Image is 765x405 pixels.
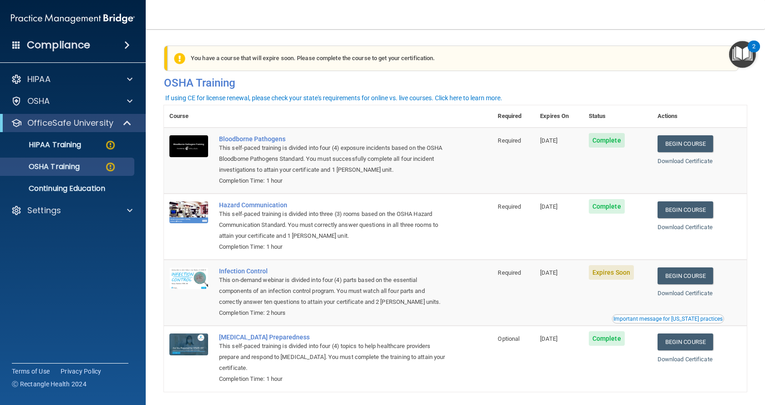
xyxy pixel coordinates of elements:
[613,316,723,322] div: Important message for [US_STATE] practices
[498,203,521,210] span: Required
[6,184,130,193] p: Continuing Education
[498,137,521,144] span: Required
[658,158,713,164] a: Download Certificate
[498,335,520,342] span: Optional
[658,201,713,218] a: Begin Course
[540,335,557,342] span: [DATE]
[61,367,102,376] a: Privacy Policy
[658,267,713,284] a: Begin Course
[168,46,739,71] div: You have a course that will expire soon. Please complete the course to get your certification.
[12,367,50,376] a: Terms of Use
[658,333,713,350] a: Begin Course
[164,105,214,128] th: Course
[164,93,504,103] button: If using CE for license renewal, please check your state's requirements for online vs. live cours...
[652,105,747,128] th: Actions
[11,74,133,85] a: HIPAA
[658,135,713,152] a: Begin Course
[219,241,447,252] div: Completion Time: 1 hour
[535,105,583,128] th: Expires On
[219,143,447,175] div: This self-paced training is divided into four (4) exposure incidents based on the OSHA Bloodborne...
[219,135,447,143] a: Bloodborne Pathogens
[583,105,652,128] th: Status
[492,105,535,128] th: Required
[219,374,447,384] div: Completion Time: 1 hour
[219,341,447,374] div: This self-paced training is divided into four (4) topics to help healthcare providers prepare and...
[540,137,557,144] span: [DATE]
[219,209,447,241] div: This self-paced training is divided into three (3) rooms based on the OSHA Hazard Communication S...
[540,203,557,210] span: [DATE]
[27,118,113,128] p: OfficeSafe University
[11,205,133,216] a: Settings
[219,267,447,275] a: Infection Control
[589,133,625,148] span: Complete
[219,275,447,308] div: This on-demand webinar is divided into four (4) parts based on the essential components of an inf...
[219,308,447,318] div: Completion Time: 2 hours
[658,356,713,363] a: Download Certificate
[589,265,634,280] span: Expires Soon
[219,333,447,341] a: [MEDICAL_DATA] Preparedness
[589,331,625,346] span: Complete
[6,162,80,171] p: OSHA Training
[729,41,756,68] button: Open Resource Center, 2 new notifications
[165,95,502,101] div: If using CE for license renewal, please check your state's requirements for online vs. live cours...
[540,269,557,276] span: [DATE]
[27,205,61,216] p: Settings
[752,46,755,58] div: 2
[27,39,90,51] h4: Compliance
[12,379,87,389] span: Ⓒ Rectangle Health 2024
[27,74,51,85] p: HIPAA
[105,139,116,151] img: warning-circle.0cc9ac19.png
[105,161,116,173] img: warning-circle.0cc9ac19.png
[219,175,447,186] div: Completion Time: 1 hour
[658,290,713,297] a: Download Certificate
[11,118,132,128] a: OfficeSafe University
[658,224,713,231] a: Download Certificate
[219,201,447,209] a: Hazard Communication
[6,140,81,149] p: HIPAA Training
[164,77,747,89] h4: OSHA Training
[589,199,625,214] span: Complete
[11,10,135,28] img: PMB logo
[27,96,50,107] p: OSHA
[498,269,521,276] span: Required
[11,96,133,107] a: OSHA
[612,314,724,323] button: Read this if you are a dental practitioner in the state of CA
[174,53,185,64] img: exclamation-circle-solid-warning.7ed2984d.png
